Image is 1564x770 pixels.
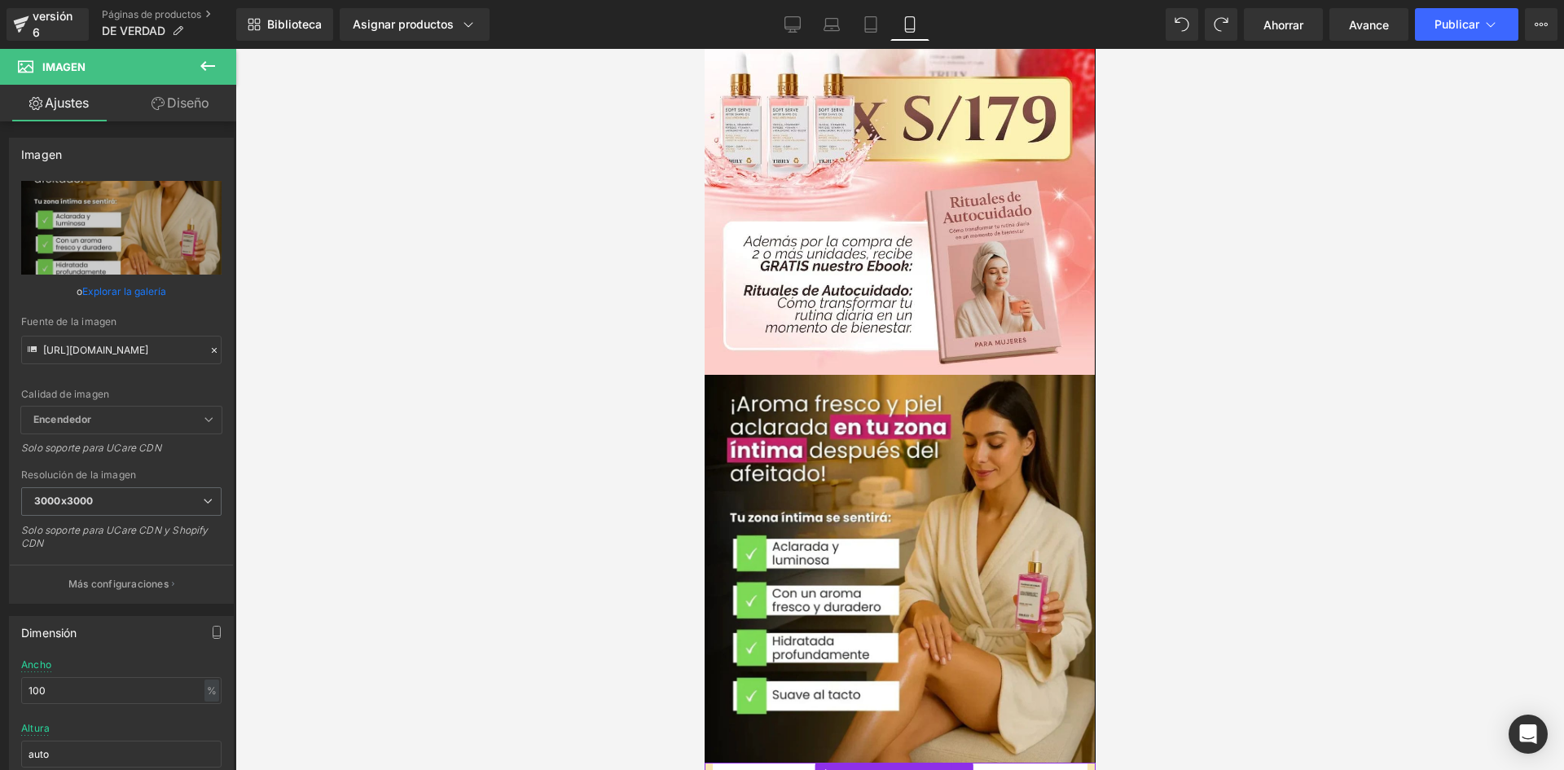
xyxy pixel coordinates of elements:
[1415,8,1518,41] button: Publicar
[1525,8,1557,41] button: Más
[1166,8,1198,41] button: Deshacer
[68,578,169,590] font: Más configuraciones
[812,8,851,41] a: Computadora portátil
[773,8,812,41] a: De oficina
[21,388,109,400] font: Calidad de imagen
[890,8,929,41] a: Móvil
[45,95,89,111] font: Ajustes
[248,714,269,738] a: Expandir / Contraer
[21,442,161,454] font: Solo soporte para UCare CDN
[236,8,333,41] a: Nueva Biblioteca
[34,495,93,507] font: 3000x3000
[21,469,136,481] font: Resolución de la imagen
[33,9,72,39] font: versión 6
[42,60,86,73] font: Imagen
[135,719,187,733] font: Producto
[102,24,165,37] font: DE VERDAD
[121,85,239,121] a: Diseño
[7,8,89,41] a: versión 6
[102,8,201,20] font: Páginas de productos
[21,677,222,704] input: auto
[21,524,209,549] font: Solo soporte para UCare CDN y Shopify CDN
[21,741,222,768] input: auto
[21,658,51,671] font: Ancho
[353,17,454,31] font: Asignar productos
[167,95,209,111] font: Diseño
[21,626,77,640] font: Dimensión
[77,285,82,297] font: o
[1509,715,1548,754] div: Abrir Intercom Messenger
[21,336,222,364] input: Enlace
[21,147,62,161] font: Imagen
[21,722,50,734] font: Altura
[1205,8,1237,41] button: Rehacer
[1329,8,1408,41] a: Avance
[851,8,890,41] a: Tableta
[207,684,217,697] font: %
[267,17,322,31] font: Biblioteca
[102,8,236,21] a: Páginas de productos
[33,413,91,425] font: Encendedor
[82,285,166,297] font: Explorar la galería
[1434,17,1479,31] font: Publicar
[1263,18,1303,32] font: Ahorrar
[1349,18,1389,32] font: Avance
[10,565,233,603] button: Más configuraciones
[21,315,116,328] font: Fuente de la imagen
